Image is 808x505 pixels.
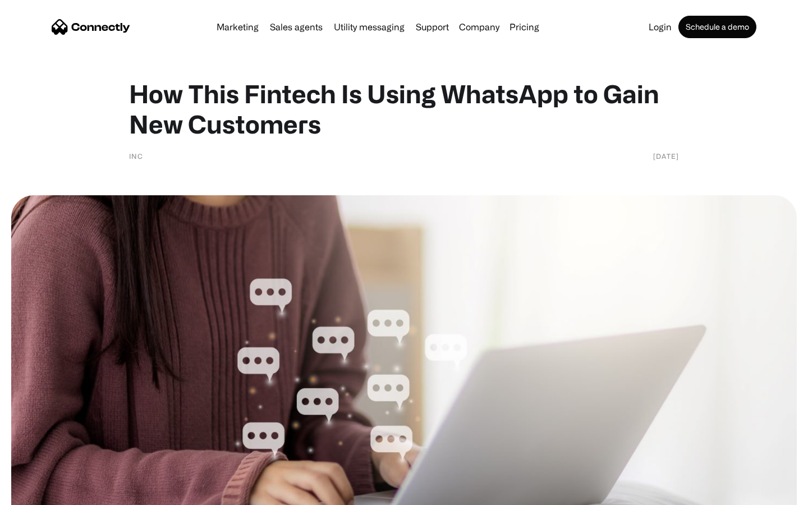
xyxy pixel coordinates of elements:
[459,19,499,35] div: Company
[22,485,67,501] ul: Language list
[265,22,327,31] a: Sales agents
[11,485,67,501] aside: Language selected: English
[129,150,143,162] div: INC
[505,22,544,31] a: Pricing
[329,22,409,31] a: Utility messaging
[644,22,676,31] a: Login
[129,79,679,139] h1: How This Fintech Is Using WhatsApp to Gain New Customers
[212,22,263,31] a: Marketing
[653,150,679,162] div: [DATE]
[411,22,453,31] a: Support
[678,16,756,38] a: Schedule a demo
